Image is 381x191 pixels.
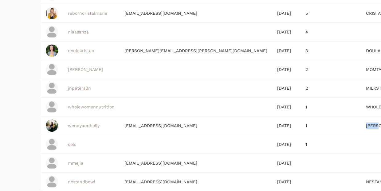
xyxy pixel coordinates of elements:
[272,79,300,98] td: [DATE]
[46,63,58,76] img: profile_placeholder-31ad5683cba438d506de2ca55e5b7fef2797a66a93674dffcf12fdfc4190be5e.png
[300,23,332,41] td: 4
[300,135,332,154] td: 1
[46,7,58,19] img: IMG_3448.jpeg
[120,4,272,23] td: [EMAIL_ADDRESS][DOMAIN_NAME]
[300,116,332,135] td: 1
[300,60,332,79] td: 2
[46,26,58,38] img: profile_placeholder-31ad5683cba438d506de2ca55e5b7fef2797a66a93674dffcf12fdfc4190be5e.png
[272,154,300,173] td: [DATE]
[272,23,300,41] td: [DATE]
[272,135,300,154] td: [DATE]
[46,82,58,94] img: profile_placeholder-31ad5683cba438d506de2ca55e5b7fef2797a66a93674dffcf12fdfc4190be5e.png
[46,45,58,57] img: doula%20photo-1.jpg
[46,101,58,113] img: profile_placeholder-31ad5683cba438d506de2ca55e5b7fef2797a66a93674dffcf12fdfc4190be5e.png
[300,98,332,116] td: 1
[68,86,91,91] a: jnpeters0n
[68,142,76,147] a: cels
[272,4,300,23] td: [DATE]
[300,79,332,98] td: 2
[68,104,115,109] a: wholewomennutrition
[46,176,58,188] img: profile_placeholder-31ad5683cba438d506de2ca55e5b7fef2797a66a93674dffcf12fdfc4190be5e.png
[46,138,58,150] img: profile_placeholder-31ad5683cba438d506de2ca55e5b7fef2797a66a93674dffcf12fdfc4190be5e.png
[300,41,332,60] td: 3
[272,60,300,79] td: [DATE]
[46,119,58,132] img: Screenshot_20241202-225256.png
[68,161,83,166] a: mmejia
[120,41,272,60] td: [PERSON_NAME][EMAIL_ADDRESS][PERSON_NAME][DOMAIN_NAME]
[68,11,107,16] a: reborncristalmarie
[272,116,300,135] td: [DATE]
[68,179,95,184] a: nestandbowl
[120,154,272,173] td: [EMAIL_ADDRESS][DOMAIN_NAME]
[272,98,300,116] td: [DATE]
[46,157,58,169] img: profile_placeholder-31ad5683cba438d506de2ca55e5b7fef2797a66a93674dffcf12fdfc4190be5e.png
[68,29,89,34] a: niaasanza
[68,123,100,128] a: wendyandholly
[68,48,94,53] a: doulakristen
[68,67,103,72] a: [PERSON_NAME]
[272,41,300,60] td: [DATE]
[120,116,272,135] td: [EMAIL_ADDRESS][DOMAIN_NAME]
[300,4,332,23] td: 5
